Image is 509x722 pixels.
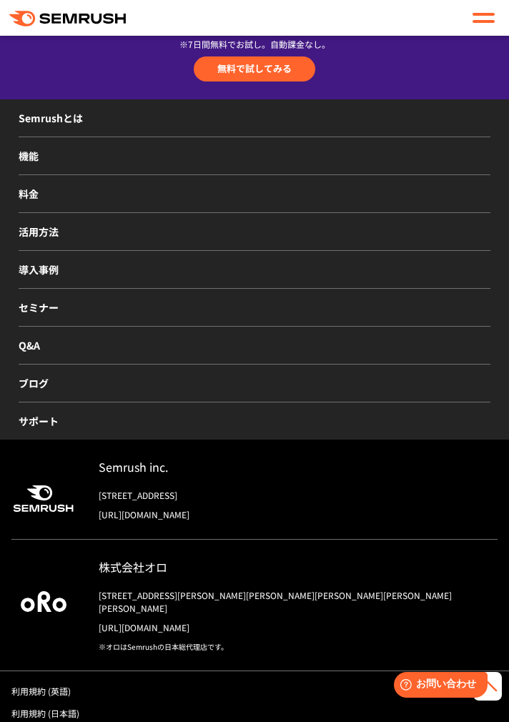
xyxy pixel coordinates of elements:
a: [URL][DOMAIN_NAME] [99,508,498,522]
iframe: Help widget launcher [382,666,493,706]
a: サポート [19,402,490,440]
a: 活用方法 [19,213,490,251]
span: 無料で試してみる [217,58,292,79]
a: Q&A [19,327,490,365]
a: 利用規約 (日本語) [11,708,498,718]
a: 利用規約 (英語) [11,686,498,696]
a: [URL][DOMAIN_NAME] [99,620,498,635]
a: 機能 [19,137,490,175]
div: 株式会社オロ [99,557,498,578]
a: 導入事例 [19,251,490,289]
img: oro company [21,591,66,612]
a: 無料で試してみる [194,56,315,81]
a: ブログ [19,365,490,402]
div: ※オロはSemrushの日本総代理店です。 [99,641,498,653]
a: Semrushとは [19,99,490,137]
a: セミナー [19,289,490,327]
div: ※7日間無料でお試し。自動課金なし。 [11,37,498,51]
div: [STREET_ADDRESS] [99,489,498,502]
div: Semrush inc. [99,457,498,478]
div: [STREET_ADDRESS][PERSON_NAME][PERSON_NAME][PERSON_NAME][PERSON_NAME][PERSON_NAME] [99,589,498,615]
a: 料金 [19,175,490,213]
